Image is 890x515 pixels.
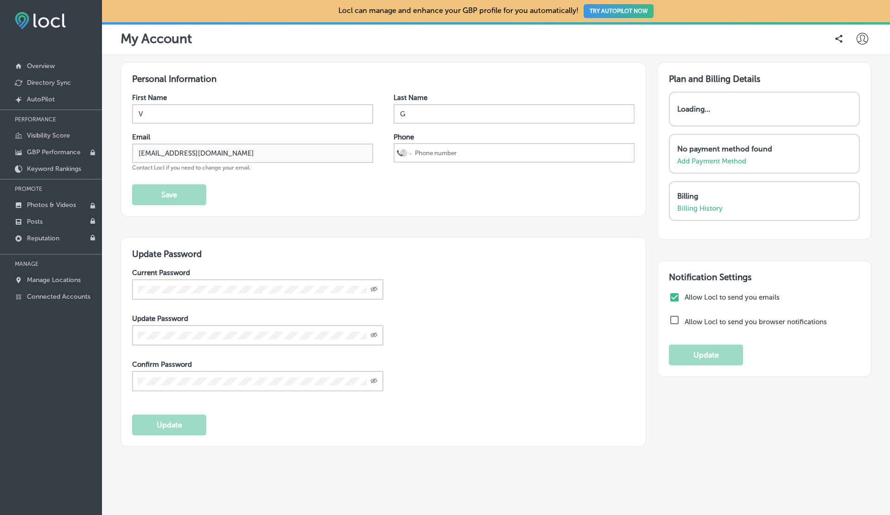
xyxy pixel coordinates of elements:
[132,269,190,277] label: Current Password
[677,144,847,153] p: No payment method found
[394,133,414,141] label: Phone
[132,104,373,124] input: Enter First Name
[27,95,55,103] p: AutoPilot
[394,104,635,124] input: Enter Last Name
[15,12,66,29] img: fda3e92497d09a02dc62c9cd864e3231.png
[132,74,635,84] h3: Personal Information
[27,148,81,156] p: GBP Performance
[27,218,43,226] p: Posts
[27,234,59,242] p: Reputation
[27,276,81,284] p: Manage Locations
[132,144,373,163] input: Enter Email
[370,285,378,294] span: Toggle password visibility
[677,192,847,201] p: Billing
[27,165,81,173] p: Keyword Rankings
[669,345,743,365] button: Update
[132,249,635,259] h3: Update Password
[132,94,167,102] label: First Name
[414,144,631,162] input: Phone number
[669,74,860,84] h3: Plan and Billing Details
[394,94,427,102] label: Last Name
[677,105,710,113] p: Loading...
[132,314,188,323] label: Update Password
[132,360,192,369] label: Confirm Password
[27,201,76,209] p: Photos & Videos
[27,132,70,139] p: Visibility Score
[27,293,90,301] p: Connected Accounts
[584,4,654,18] button: TRY AUTOPILOT NOW
[121,31,192,46] p: My Account
[677,204,723,213] a: Billing History
[27,62,55,70] p: Overview
[685,293,858,301] label: Allow Locl to send you emails
[370,331,378,339] span: Toggle password visibility
[27,79,71,87] p: Directory Sync
[677,157,746,165] a: Add Payment Method
[685,318,827,326] label: Allow Locl to send you browser notifications
[132,184,206,205] button: Save
[132,164,251,171] span: Contact Locl if you need to change your email.
[669,272,860,283] h3: Notification Settings
[370,377,378,385] span: Toggle password visibility
[132,133,150,141] label: Email
[132,415,206,435] button: Update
